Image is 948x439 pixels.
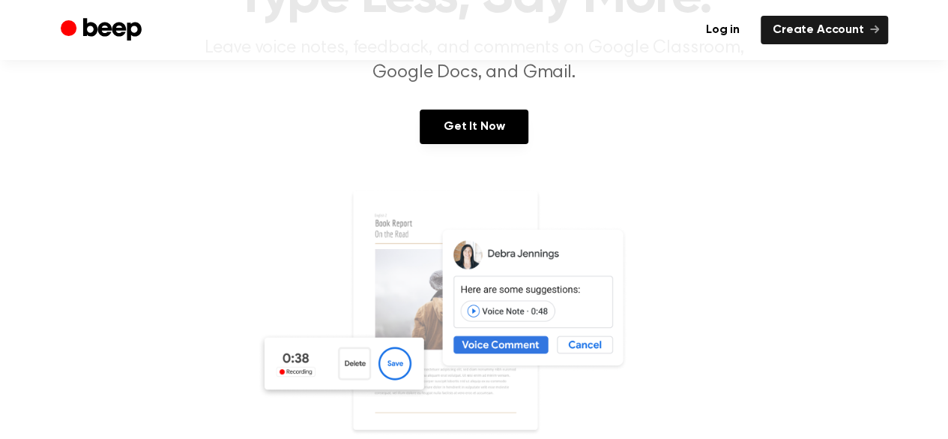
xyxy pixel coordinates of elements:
[61,16,145,45] a: Beep
[694,16,752,44] a: Log in
[761,16,888,44] a: Create Account
[420,110,528,144] a: Get It Now
[187,36,762,86] p: Leave voice notes, feedback, and comments on Google Classroom, Google Docs, and Gmail.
